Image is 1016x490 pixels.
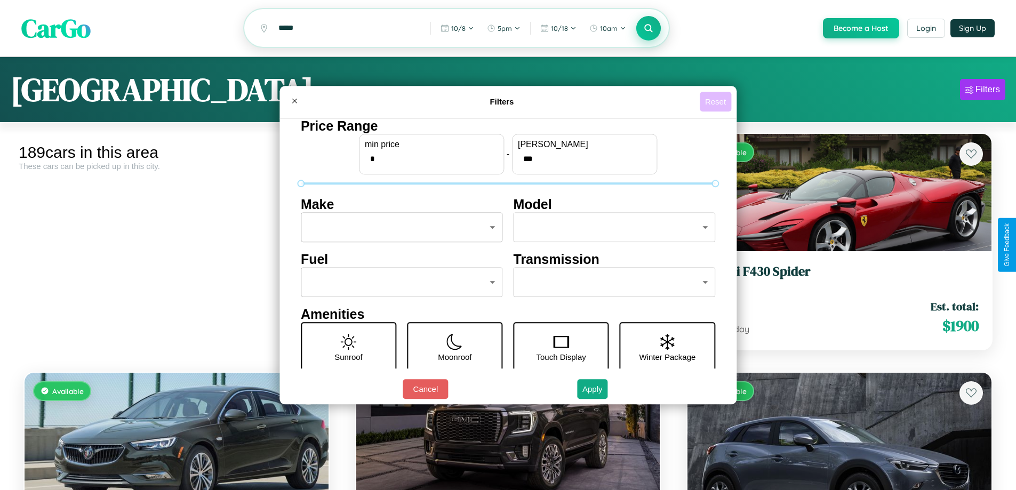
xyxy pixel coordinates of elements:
span: $ 1900 [942,315,979,336]
p: Moonroof [438,350,471,364]
button: 5pm [482,20,526,37]
button: 10/8 [435,20,479,37]
button: Become a Host [823,18,899,38]
span: 10am [600,24,618,33]
h4: Price Range [301,118,715,134]
span: / day [727,324,749,334]
h3: Ferrari F430 Spider [700,264,979,279]
button: Reset [700,92,731,111]
p: Winter Package [639,350,696,364]
button: Login [907,19,945,38]
button: 10am [584,20,631,37]
button: Cancel [403,379,448,399]
h4: Amenities [301,307,715,322]
div: Filters [975,84,1000,95]
h4: Fuel [301,252,503,267]
a: Ferrari F430 Spider2016 [700,264,979,290]
label: [PERSON_NAME] [518,140,651,149]
div: Give Feedback [1003,223,1011,267]
div: These cars can be picked up in this city. [19,162,334,171]
h4: Model [514,197,716,212]
label: min price [365,140,498,149]
button: Sign Up [950,19,995,37]
div: 189 cars in this area [19,143,334,162]
p: - [507,147,509,161]
span: 10 / 8 [451,24,466,33]
button: Filters [960,79,1005,100]
h4: Filters [304,97,700,106]
button: Apply [577,379,608,399]
button: 10/18 [535,20,582,37]
h4: Transmission [514,252,716,267]
span: 10 / 18 [551,24,568,33]
p: Sunroof [334,350,363,364]
span: 5pm [498,24,512,33]
span: CarGo [21,11,91,46]
span: Est. total: [931,299,979,314]
p: Touch Display [536,350,586,364]
h1: [GEOGRAPHIC_DATA] [11,68,314,111]
h4: Make [301,197,503,212]
span: Available [52,387,84,396]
